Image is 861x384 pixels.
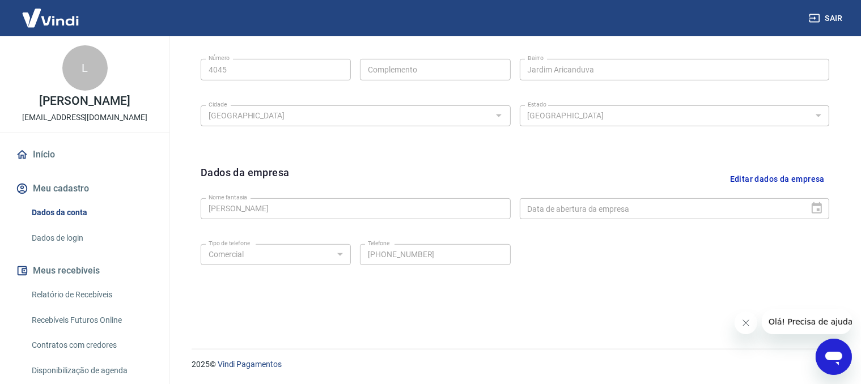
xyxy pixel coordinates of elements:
[14,1,87,35] img: Vindi
[14,258,156,283] button: Meus recebíveis
[22,112,147,123] p: [EMAIL_ADDRESS][DOMAIN_NAME]
[209,54,230,62] label: Número
[735,312,757,334] iframe: Fechar mensagem
[39,95,130,107] p: [PERSON_NAME]
[27,227,156,250] a: Dados de login
[209,193,248,202] label: Nome fantasia
[726,165,829,194] button: Editar dados da empresa
[528,54,544,62] label: Bairro
[816,339,852,375] iframe: Botão para abrir a janela de mensagens
[520,198,801,219] input: DD/MM/YYYY
[218,360,282,369] a: Vindi Pagamentos
[762,309,852,334] iframe: Mensagem da empresa
[62,45,108,91] div: L
[192,359,834,370] p: 2025 ©
[528,100,546,109] label: Estado
[204,109,489,123] input: Digite aqui algumas palavras para buscar a cidade
[807,8,847,29] button: Sair
[209,239,250,248] label: Tipo de telefone
[7,8,95,17] span: Olá! Precisa de ajuda?
[14,176,156,201] button: Meu cadastro
[368,239,390,248] label: Telefone
[27,201,156,224] a: Dados da conta
[14,142,156,167] a: Início
[209,100,227,109] label: Cidade
[27,283,156,306] a: Relatório de Recebíveis
[27,359,156,382] a: Disponibilização de agenda
[27,309,156,332] a: Recebíveis Futuros Online
[201,165,289,194] h6: Dados da empresa
[27,334,156,357] a: Contratos com credores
